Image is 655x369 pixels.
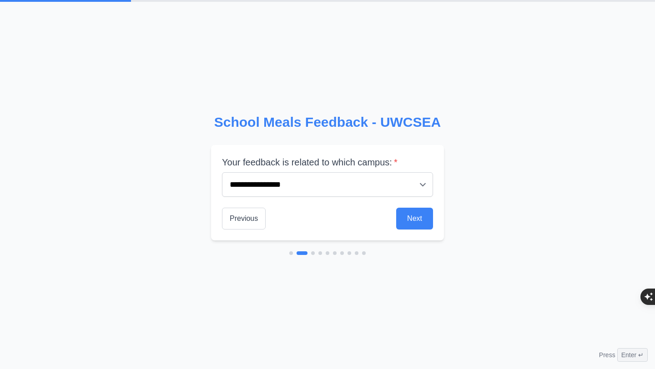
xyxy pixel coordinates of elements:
span: Enter ↵ [617,348,648,362]
label: Your feedback is related to which campus: [222,156,433,169]
div: Press [599,348,648,362]
button: Previous [222,208,266,229]
h2: School Meals Feedback - UWCSEA [211,114,444,130]
button: Next [396,208,433,229]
